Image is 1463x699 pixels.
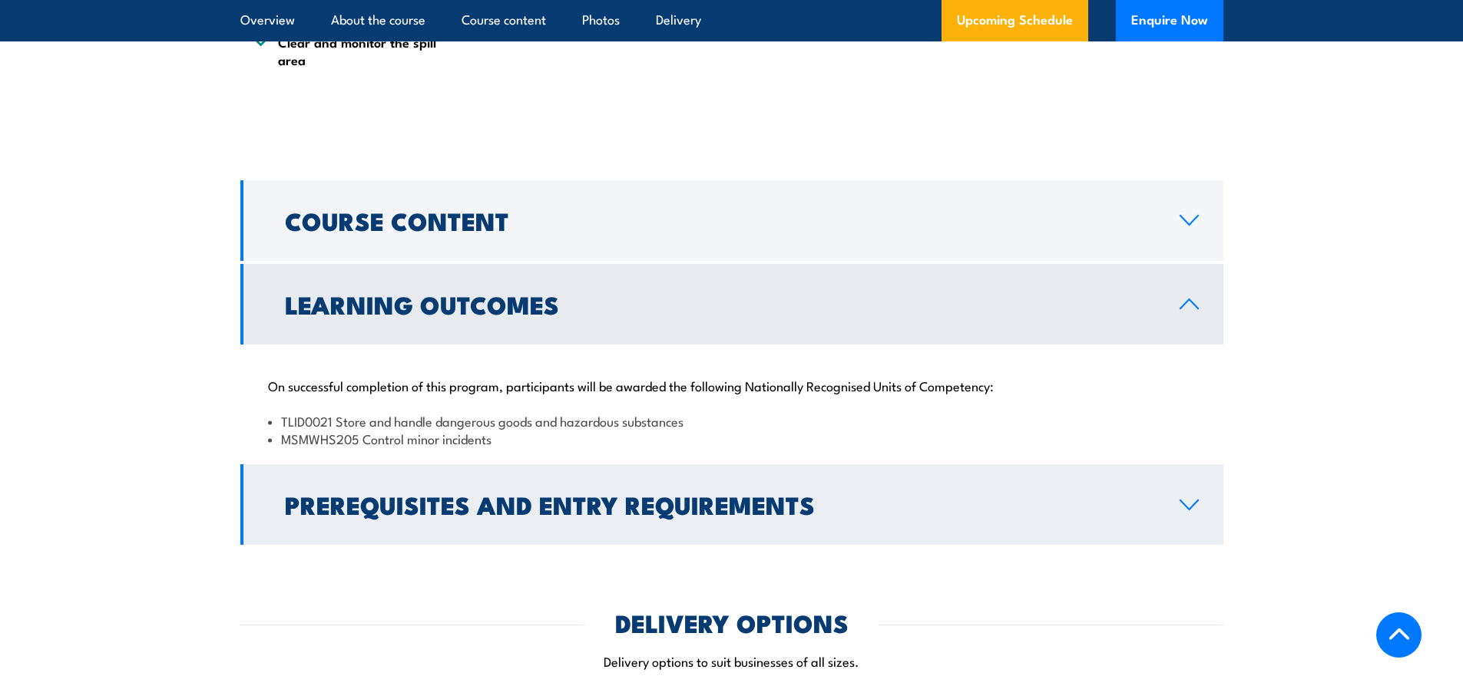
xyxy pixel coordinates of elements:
[268,430,1196,447] li: MSMWHS205 Control minor incidents
[285,293,1155,315] h2: Learning Outcomes
[256,33,445,69] li: Clear and monitor the spill area
[240,264,1223,345] a: Learning Outcomes
[615,612,849,633] h2: DELIVERY OPTIONS
[285,209,1155,231] h2: Course Content
[240,180,1223,261] a: Course Content
[268,412,1196,430] li: TLID0021 Store and handle dangerous goods and hazardous substances
[268,378,1196,393] p: On successful completion of this program, participants will be awarded the following Nationally R...
[240,464,1223,545] a: Prerequisites and Entry Requirements
[240,652,1223,670] p: Delivery options to suit businesses of all sizes.
[285,493,1155,515] h2: Prerequisites and Entry Requirements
